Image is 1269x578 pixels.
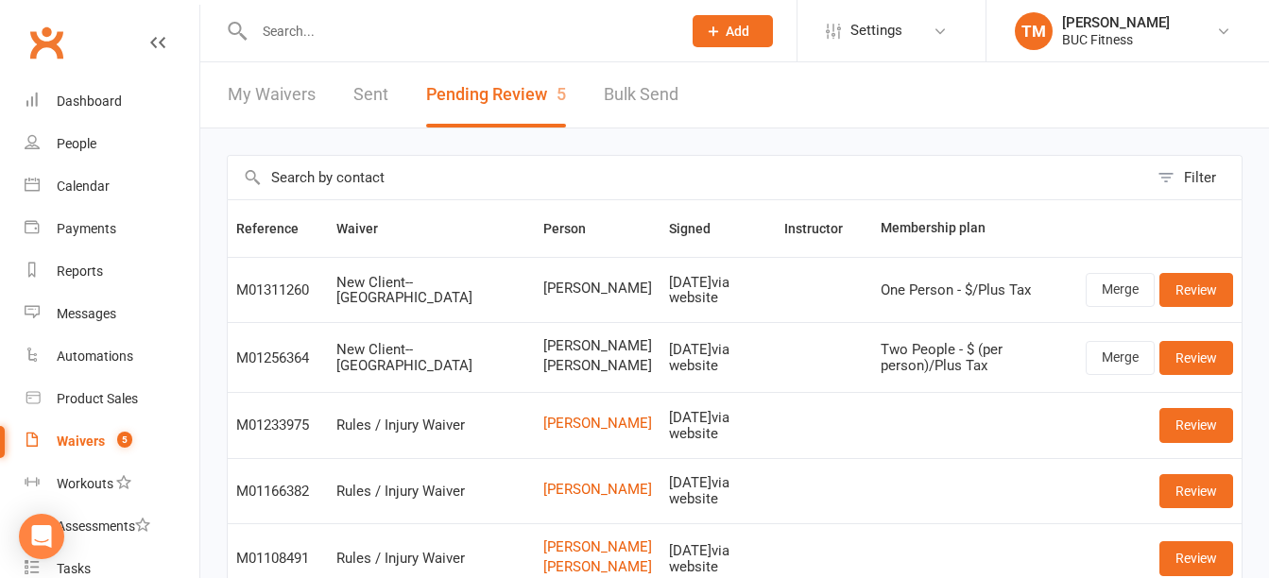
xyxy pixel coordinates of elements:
[336,417,526,433] div: Rules / Injury Waiver
[336,551,526,567] div: Rules / Injury Waiver
[25,123,199,165] a: People
[1086,273,1155,307] a: Merge
[543,358,652,374] span: [PERSON_NAME]
[236,417,319,433] div: M01233975
[57,221,116,236] div: Payments
[604,62,678,127] a: Bulk Send
[850,9,902,52] span: Settings
[57,348,133,364] div: Automations
[426,62,566,127] button: Pending Review5
[1159,273,1233,307] a: Review
[57,306,116,321] div: Messages
[543,416,652,432] a: [PERSON_NAME]
[669,342,767,373] div: [DATE] via website
[236,484,319,500] div: M01166382
[543,539,652,555] a: [PERSON_NAME]
[543,338,652,354] span: [PERSON_NAME]
[543,217,607,240] button: Person
[336,342,526,373] div: New Client--[GEOGRAPHIC_DATA]
[25,293,199,335] a: Messages
[236,350,319,366] div: M01256364
[25,80,199,123] a: Dashboard
[881,282,1069,298] div: One Person - $/Plus Tax
[784,221,864,236] span: Instructor
[19,514,64,559] div: Open Intercom Messenger
[57,561,91,576] div: Tasks
[25,165,199,208] a: Calendar
[1159,541,1233,575] a: Review
[1159,408,1233,442] a: Review
[543,280,652,297] span: [PERSON_NAME]
[25,378,199,420] a: Product Sales
[228,62,316,127] a: My Waivers
[249,18,668,44] input: Search...
[336,275,526,306] div: New Client--[GEOGRAPHIC_DATA]
[557,84,566,104] span: 5
[543,482,652,498] a: [PERSON_NAME]
[57,178,110,194] div: Calendar
[1086,341,1155,375] a: Merge
[25,208,199,250] a: Payments
[669,543,767,574] div: [DATE] via website
[336,217,399,240] button: Waiver
[236,551,319,567] div: M01108491
[236,282,319,298] div: M01311260
[25,420,199,463] a: Waivers 5
[726,24,749,39] span: Add
[57,391,138,406] div: Product Sales
[236,221,319,236] span: Reference
[872,200,1077,257] th: Membership plan
[693,15,773,47] button: Add
[543,221,607,236] span: Person
[228,156,1148,199] input: Search by contact
[57,93,122,109] div: Dashboard
[25,463,199,505] a: Workouts
[543,559,652,575] a: [PERSON_NAME]
[669,217,731,240] button: Signed
[57,263,103,279] div: Reports
[1062,31,1170,48] div: BUC Fitness
[25,335,199,378] a: Automations
[881,342,1069,373] div: Two People - $ (per person)/Plus Tax
[1159,341,1233,375] a: Review
[336,221,399,236] span: Waiver
[353,62,388,127] a: Sent
[1062,14,1170,31] div: [PERSON_NAME]
[1184,166,1216,189] div: Filter
[1159,474,1233,508] a: Review
[57,433,105,449] div: Waivers
[236,217,319,240] button: Reference
[23,19,70,66] a: Clubworx
[57,136,96,151] div: People
[57,518,150,534] div: Assessments
[336,484,526,500] div: Rules / Injury Waiver
[57,476,113,491] div: Workouts
[117,432,132,448] span: 5
[25,250,199,293] a: Reports
[1148,156,1242,199] button: Filter
[669,475,767,506] div: [DATE] via website
[669,410,767,441] div: [DATE] via website
[669,221,731,236] span: Signed
[669,275,767,306] div: [DATE] via website
[784,217,864,240] button: Instructor
[1015,12,1053,50] div: TM
[25,505,199,548] a: Assessments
